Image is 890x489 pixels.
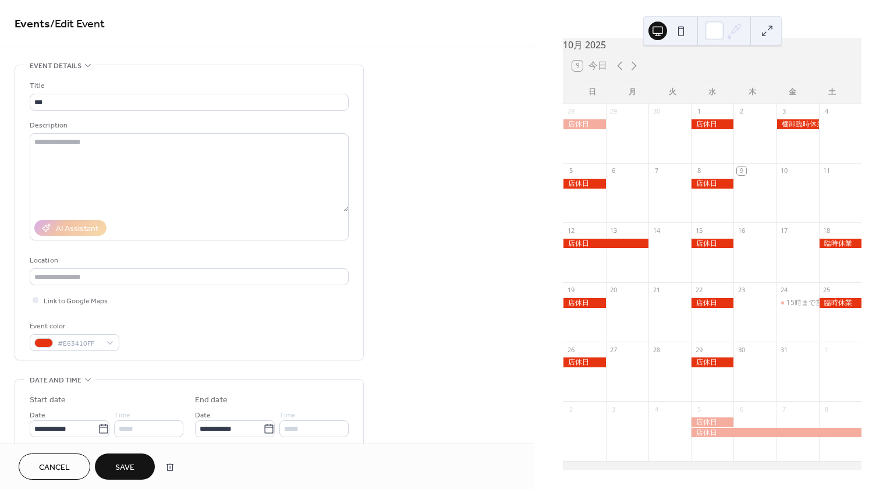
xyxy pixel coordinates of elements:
div: 6 [609,166,618,175]
div: 16 [737,226,746,235]
div: 店休日 [563,298,605,308]
div: 金 [772,80,813,104]
div: 30 [737,345,746,354]
div: 29 [694,345,703,354]
div: 5 [694,405,703,413]
div: 4 [822,107,831,116]
div: 25 [822,286,831,295]
div: 19 [566,286,575,295]
div: 29 [609,107,618,116]
div: 木 [732,80,772,104]
div: 7 [652,166,661,175]
div: 23 [737,286,746,295]
span: Save [115,462,134,474]
div: Location [30,254,346,267]
div: 28 [566,107,575,116]
div: 土 [812,80,852,104]
div: 店休日 [691,179,733,189]
div: 12 [566,226,575,235]
div: 店休日 [691,119,733,129]
div: 11 [822,166,831,175]
div: 4 [652,405,661,413]
div: 3 [609,405,618,413]
div: 棚卸臨時休業 [776,119,819,129]
div: 臨時休業 [819,298,861,308]
div: 24 [780,286,789,295]
div: 14 [652,226,661,235]
div: 店休日 [691,428,861,438]
div: 店休日 [691,298,733,308]
div: 月 [612,80,653,104]
div: 店休日 [563,119,605,129]
div: 6 [737,405,746,413]
span: Cancel [39,462,70,474]
div: 15時まで営業 [776,298,819,308]
a: Events [15,13,50,36]
div: 27 [609,345,618,354]
div: 30 [652,107,661,116]
div: 5 [566,166,575,175]
span: Event details [30,60,81,72]
div: 店休日 [691,239,733,249]
div: 22 [694,286,703,295]
div: 15 [694,226,703,235]
div: End date [195,394,228,406]
div: 20 [609,286,618,295]
button: Cancel [19,453,90,480]
div: Event color [30,320,117,332]
div: 2 [737,107,746,116]
div: 13 [609,226,618,235]
span: / Edit Event [50,13,105,36]
span: Time [279,409,296,421]
span: Link to Google Maps [44,295,108,307]
div: 2 [566,405,575,413]
div: 8 [694,166,703,175]
div: 10月 2025 [563,38,861,52]
div: 17 [780,226,789,235]
div: 31 [780,345,789,354]
div: 店休日 [563,179,605,189]
div: 火 [653,80,693,104]
span: Date and time [30,374,81,387]
div: 18 [822,226,831,235]
div: 店休日 [563,239,648,249]
div: 臨時休業 [819,239,861,249]
div: Start date [30,394,66,406]
span: Time [114,409,130,421]
div: 店休日 [691,357,733,367]
div: 日 [572,80,612,104]
span: Date [30,409,45,421]
div: Description [30,119,346,132]
div: 15時まで営業 [786,298,829,308]
div: 店休日 [563,357,605,367]
div: 3 [780,107,789,116]
div: 26 [566,345,575,354]
div: 9 [737,166,746,175]
div: 8 [822,405,831,413]
div: 28 [652,345,661,354]
div: 21 [652,286,661,295]
div: 1 [822,345,831,354]
span: #E63410FF [58,338,101,350]
div: 店休日 [691,417,733,427]
div: 水 [692,80,732,104]
div: 1 [694,107,703,116]
div: 10 [780,166,789,175]
div: 7 [780,405,789,413]
button: Save [95,453,155,480]
span: Date [195,409,211,421]
div: Title [30,80,346,92]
